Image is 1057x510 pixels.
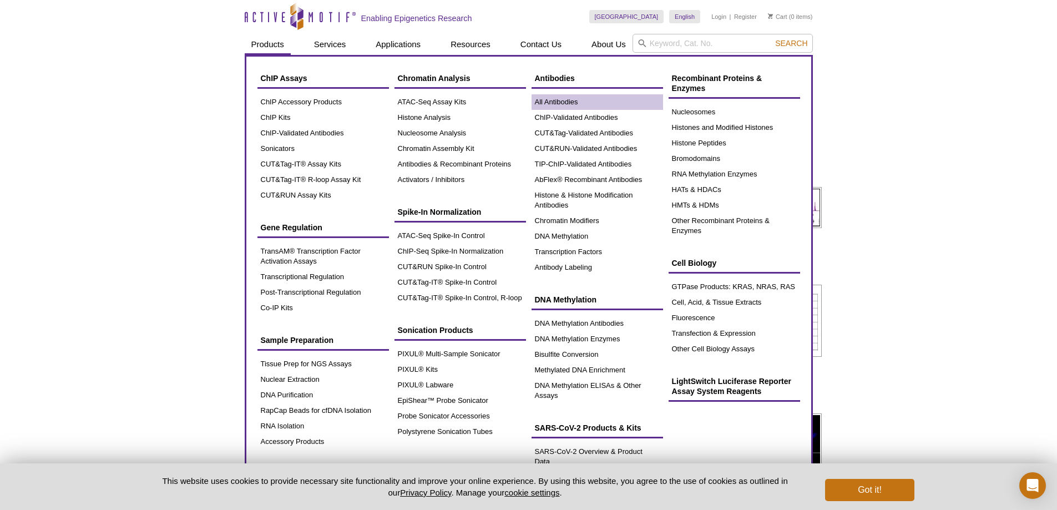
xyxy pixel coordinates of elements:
[257,285,389,300] a: Post-Transcriptional Regulation
[535,74,575,83] span: Antibodies
[395,125,526,141] a: Nucleosome Analysis
[825,479,914,501] button: Got it!
[768,13,787,21] a: Cart
[768,10,813,23] li: (0 items)
[532,244,663,260] a: Transcription Factors
[532,316,663,331] a: DNA Methylation Antibodies
[589,10,664,23] a: [GEOGRAPHIC_DATA]
[257,372,389,387] a: Nuclear Extraction
[257,356,389,372] a: Tissue Prep for NGS Assays
[672,259,717,267] span: Cell Biology
[585,34,633,55] a: About Us
[669,166,800,182] a: RNA Methylation Enzymes
[395,393,526,408] a: EpiShear™ Probe Sonicator
[768,13,773,19] img: Your Cart
[532,172,663,188] a: AbFlex® Recombinant Antibodies
[261,336,334,345] span: Sample Preparation
[261,223,322,232] span: Gene Regulation
[395,346,526,362] a: PIXUL® Multi-Sample Sonicator
[532,141,663,156] a: CUT&RUN-Validated Antibodies
[669,151,800,166] a: Bromodomains
[395,94,526,110] a: ATAC-Seq Assay Kits
[257,387,389,403] a: DNA Purification
[734,13,757,21] a: Register
[395,156,526,172] a: Antibodies & Recombinant Proteins
[532,347,663,362] a: Bisulfite Conversion
[532,213,663,229] a: Chromatin Modifiers
[669,371,800,402] a: LightSwitch Luciferase Reporter Assay System Reagents
[532,260,663,275] a: Antibody Labeling
[257,110,389,125] a: ChIP Kits
[261,74,307,83] span: ChIP Assays
[1019,472,1046,499] div: Open Intercom Messenger
[669,279,800,295] a: GTPase Products: KRAS, NRAS, RAS
[257,188,389,203] a: CUT&RUN Assay Kits
[257,269,389,285] a: Transcriptional Regulation
[672,377,791,396] span: LightSwitch Luciferase Reporter Assay System Reagents
[711,13,726,21] a: Login
[532,110,663,125] a: ChIP-Validated Antibodies
[532,68,663,89] a: Antibodies
[398,208,482,216] span: Spike-In Normalization
[532,362,663,378] a: Methylated DNA Enrichment
[257,217,389,238] a: Gene Regulation
[257,156,389,172] a: CUT&Tag-IT® Assay Kits
[395,408,526,424] a: Probe Sonicator Accessories
[669,310,800,326] a: Fluorescence
[257,68,389,89] a: ChIP Assays
[257,172,389,188] a: CUT&Tag-IT® R-loop Assay Kit
[669,10,700,23] a: English
[257,434,389,450] a: Accessory Products
[395,141,526,156] a: Chromatin Assembly Kit
[369,34,427,55] a: Applications
[532,229,663,244] a: DNA Methylation
[730,10,731,23] li: |
[532,444,663,469] a: SARS-CoV-2 Overview & Product Data
[532,156,663,172] a: TIP-ChIP-Validated Antibodies
[143,475,807,498] p: This website uses cookies to provide necessary site functionality and improve your online experie...
[535,295,596,304] span: DNA Methylation
[532,331,663,347] a: DNA Methylation Enzymes
[400,488,451,497] a: Privacy Policy
[532,188,663,213] a: Histone & Histone Modification Antibodies
[307,34,353,55] a: Services
[361,13,472,23] h2: Enabling Epigenetics Research
[395,172,526,188] a: Activators / Inhibitors
[395,275,526,290] a: CUT&Tag-IT® Spike-In Control
[395,424,526,440] a: Polystyrene Sonication Tubes
[669,326,800,341] a: Transfection & Expression
[395,68,526,89] a: Chromatin Analysis
[398,326,473,335] span: Sonication Products
[669,120,800,135] a: Histones and Modified Histones
[535,423,641,432] span: SARS-CoV-2 Products & Kits
[257,330,389,351] a: Sample Preparation
[532,417,663,438] a: SARS-CoV-2 Products & Kits
[669,213,800,239] a: Other Recombinant Proteins & Enzymes
[444,34,497,55] a: Resources
[532,125,663,141] a: CUT&Tag-Validated Antibodies
[669,68,800,99] a: Recombinant Proteins & Enzymes
[257,94,389,110] a: ChIP Accessory Products
[395,377,526,393] a: PIXUL® Labware
[669,135,800,151] a: Histone Peptides
[257,300,389,316] a: Co-IP Kits
[633,34,813,53] input: Keyword, Cat. No.
[398,74,471,83] span: Chromatin Analysis
[257,125,389,141] a: ChIP-Validated Antibodies
[395,290,526,306] a: CUT&Tag-IT® Spike-In Control, R-loop
[395,320,526,341] a: Sonication Products
[257,403,389,418] a: RapCap Beads for cfDNA Isolation
[669,253,800,274] a: Cell Biology
[395,201,526,223] a: Spike-In Normalization
[395,110,526,125] a: Histone Analysis
[532,378,663,403] a: DNA Methylation ELISAs & Other Assays
[775,39,807,48] span: Search
[672,74,762,93] span: Recombinant Proteins & Enzymes
[257,418,389,434] a: RNA Isolation
[669,341,800,357] a: Other Cell Biology Assays
[395,228,526,244] a: ATAC-Seq Spike-In Control
[395,259,526,275] a: CUT&RUN Spike-In Control
[669,182,800,198] a: HATs & HDACs
[514,34,568,55] a: Contact Us
[245,34,291,55] a: Products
